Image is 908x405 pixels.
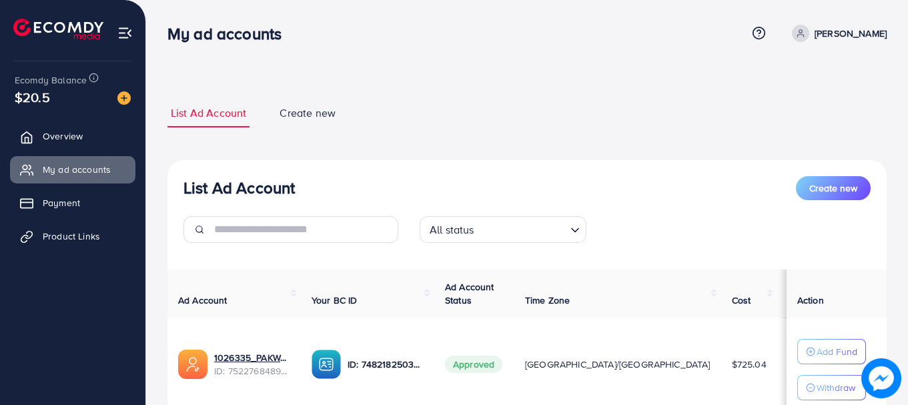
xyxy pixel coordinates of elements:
span: Overview [43,129,83,143]
div: <span class='underline'>1026335_PAKWALL_1751531043864</span></br>7522768489221144593 [214,351,290,378]
div: Search for option [420,216,586,243]
p: Withdraw [817,380,855,396]
span: Time Zone [525,294,570,307]
a: [PERSON_NAME] [787,25,887,42]
span: Approved [445,356,502,373]
p: Add Fund [817,344,857,360]
span: Your BC ID [312,294,358,307]
p: [PERSON_NAME] [815,25,887,41]
img: image [117,91,131,105]
input: Search for option [478,218,565,240]
button: Add Fund [797,339,866,364]
span: Ad Account Status [445,280,494,307]
img: menu [117,25,133,41]
span: Ad Account [178,294,228,307]
span: Create new [809,181,857,195]
img: image [863,360,900,397]
span: [GEOGRAPHIC_DATA]/[GEOGRAPHIC_DATA] [525,358,711,371]
span: My ad accounts [43,163,111,176]
a: 1026335_PAKWALL_1751531043864 [214,351,290,364]
span: Cost [732,294,751,307]
img: ic-ads-acc.e4c84228.svg [178,350,207,379]
span: $725.04 [732,358,767,371]
span: $20.5 [15,87,50,107]
a: Overview [10,123,135,149]
a: Payment [10,189,135,216]
h3: My ad accounts [167,24,292,43]
span: Payment [43,196,80,210]
span: Product Links [43,230,100,243]
span: ID: 7522768489221144593 [214,364,290,378]
button: Withdraw [797,375,866,400]
button: Create new [796,176,871,200]
p: ID: 7482182503915372561 [348,356,424,372]
span: List Ad Account [171,105,246,121]
span: Ecomdy Balance [15,73,87,87]
h3: List Ad Account [183,178,295,197]
span: Action [797,294,824,307]
span: All status [427,220,477,240]
a: My ad accounts [10,156,135,183]
img: ic-ba-acc.ded83a64.svg [312,350,341,379]
span: Create new [280,105,336,121]
img: logo [13,19,103,39]
a: Product Links [10,223,135,250]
